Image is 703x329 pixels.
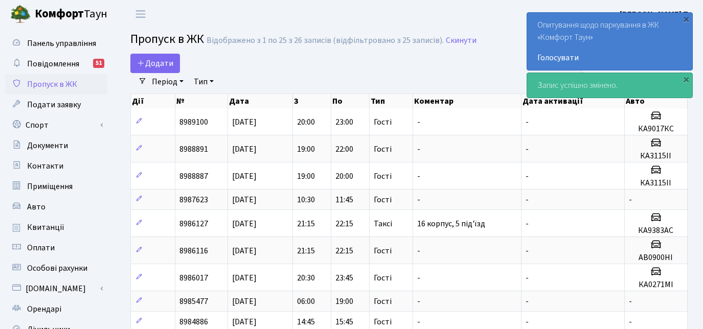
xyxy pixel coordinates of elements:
th: Коментар [413,94,521,108]
span: 22:00 [335,144,353,155]
span: 8988891 [179,144,208,155]
span: [DATE] [232,144,257,155]
span: - [629,194,632,205]
span: Панель управління [27,38,96,49]
span: Контакти [27,160,63,172]
span: Пропуск в ЖК [27,79,77,90]
a: Квитанції [5,217,107,238]
a: Подати заявку [5,95,107,115]
span: 21:15 [297,245,315,256]
span: Подати заявку [27,99,81,110]
h5: КА3115ІІ [629,178,683,188]
a: Панель управління [5,33,107,54]
span: - [417,296,420,307]
span: Оплати [27,242,55,253]
th: Дата [228,94,292,108]
button: Переключити навігацію [128,6,153,22]
span: - [417,245,420,256]
span: 8985477 [179,296,208,307]
span: Гості [374,145,392,153]
span: Гості [374,118,392,126]
span: 15:45 [335,316,353,327]
span: [DATE] [232,272,257,284]
span: 16 корпус, 5 під'їзд [417,218,485,229]
a: Період [148,73,188,90]
div: Опитування щодо паркування в ЖК «Комфорт Таун» [527,13,692,70]
span: [DATE] [232,194,257,205]
span: 10:30 [297,194,315,205]
span: Гості [374,172,392,180]
span: Гості [374,196,392,204]
span: 23:45 [335,272,353,284]
span: 21:15 [297,218,315,229]
span: - [526,171,529,182]
b: Комфорт [35,6,84,22]
span: 8987623 [179,194,208,205]
span: - [526,144,529,155]
th: № [175,94,229,108]
span: [DATE] [232,316,257,327]
span: 19:00 [297,144,315,155]
th: Дата активації [521,94,625,108]
a: Документи [5,135,107,156]
a: [DOMAIN_NAME] [5,278,107,299]
span: 20:00 [335,171,353,182]
span: [DATE] [232,218,257,229]
a: Авто [5,197,107,217]
a: Пропуск в ЖК [5,74,107,95]
span: - [629,296,632,307]
h5: КА9017КС [629,124,683,134]
h5: АВ0900НІ [629,253,683,263]
span: - [526,194,529,205]
div: Запис успішно змінено. [527,73,692,98]
span: Повідомлення [27,58,79,69]
span: Таун [35,6,107,23]
span: - [526,316,529,327]
span: Гості [374,318,392,326]
span: [DATE] [232,116,257,128]
span: 8986017 [179,272,208,284]
span: Особові рахунки [27,263,87,274]
span: - [629,316,632,327]
span: - [526,218,529,229]
span: 06:00 [297,296,315,307]
a: Приміщення [5,176,107,197]
span: [DATE] [232,296,257,307]
span: - [526,116,529,128]
h5: КА3115ІІ [629,151,683,161]
th: З [293,94,331,108]
span: - [417,194,420,205]
a: Орендарі [5,299,107,319]
span: 8986116 [179,245,208,256]
span: Приміщення [27,181,73,192]
a: Спорт [5,115,107,135]
span: Пропуск в ЖК [130,30,204,48]
h5: КА9383АС [629,226,683,236]
span: 19:00 [297,171,315,182]
a: Голосувати [537,52,682,64]
a: Скинути [446,36,477,45]
span: - [526,296,529,307]
span: - [417,272,420,284]
span: Додати [137,58,173,69]
a: Оплати [5,238,107,258]
div: Відображено з 1 по 25 з 26 записів (відфільтровано з 25 записів). [207,36,444,45]
span: Гості [374,297,392,306]
span: 22:15 [335,218,353,229]
span: 20:30 [297,272,315,284]
span: - [417,171,420,182]
span: - [417,116,420,128]
span: Документи [27,140,68,151]
div: × [681,14,691,24]
span: 8986127 [179,218,208,229]
a: Додати [130,54,180,73]
span: - [526,272,529,284]
span: Таксі [374,220,392,228]
span: 14:45 [297,316,315,327]
span: [DATE] [232,171,257,182]
th: Тип [370,94,413,108]
span: - [417,316,420,327]
div: × [681,74,691,84]
th: Авто [625,94,688,108]
img: logo.png [10,4,31,25]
